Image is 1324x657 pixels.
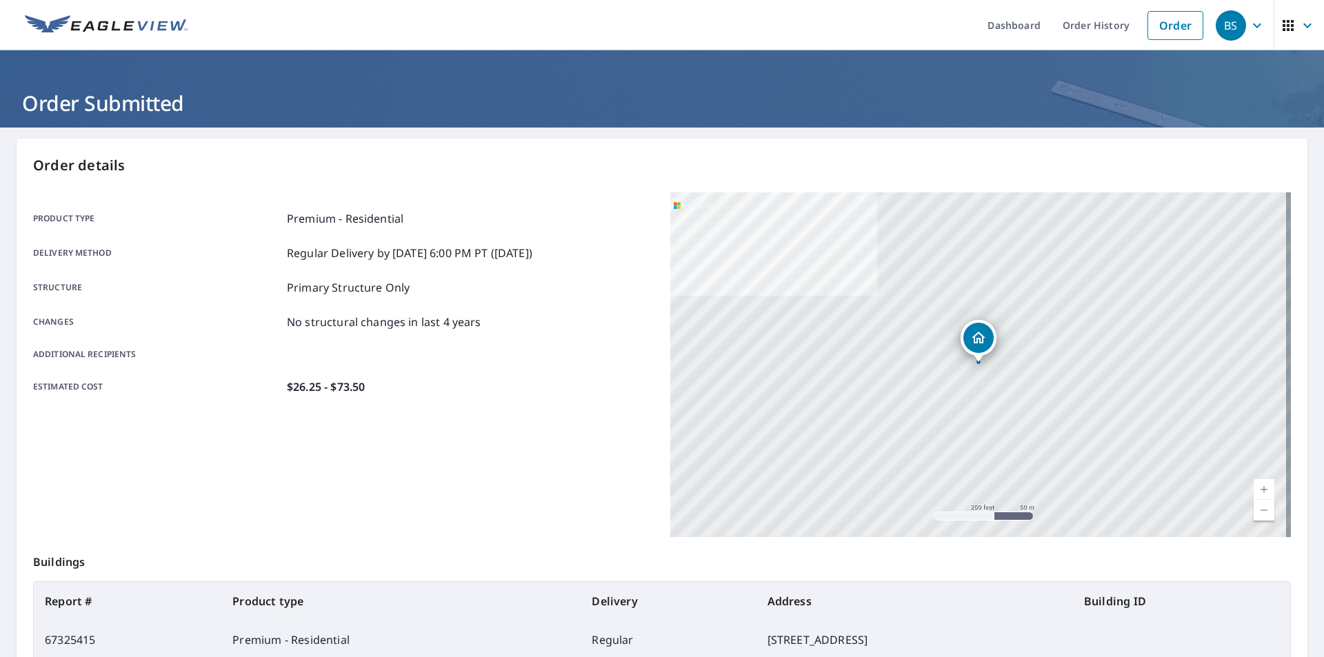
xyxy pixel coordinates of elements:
[25,15,188,36] img: EV Logo
[33,210,281,227] p: Product type
[581,582,756,620] th: Delivery
[34,582,221,620] th: Report #
[1254,479,1274,500] a: Current Level 17, Zoom In
[287,279,410,296] p: Primary Structure Only
[33,314,281,330] p: Changes
[287,314,481,330] p: No structural changes in last 4 years
[33,155,1291,176] p: Order details
[961,320,996,363] div: Dropped pin, building 1, Residential property, 1240 131st Ct Lemont, IL 60439
[1073,582,1290,620] th: Building ID
[33,378,281,395] p: Estimated cost
[1254,500,1274,520] a: Current Level 17, Zoom Out
[33,537,1291,581] p: Buildings
[1216,10,1246,41] div: BS
[33,348,281,361] p: Additional recipients
[287,245,532,261] p: Regular Delivery by [DATE] 6:00 PM PT ([DATE])
[33,245,281,261] p: Delivery method
[287,210,403,227] p: Premium - Residential
[287,378,365,395] p: $26.25 - $73.50
[1147,11,1203,40] a: Order
[221,582,581,620] th: Product type
[17,89,1307,117] h1: Order Submitted
[756,582,1073,620] th: Address
[33,279,281,296] p: Structure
